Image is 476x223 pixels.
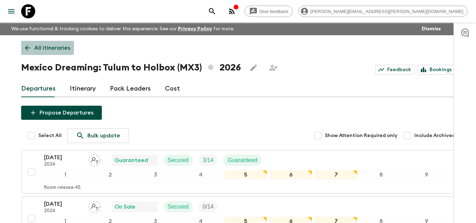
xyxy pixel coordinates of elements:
a: Feedback [375,65,415,75]
div: 2 [89,170,131,179]
span: Include Archived [414,132,455,139]
p: On Sale [115,203,135,211]
button: search adventures [205,4,219,18]
p: Guaranteed [228,156,258,165]
button: menu [4,4,18,18]
div: Trip Fill [198,201,218,212]
button: Dismiss [420,24,443,34]
p: All itineraries [34,44,70,52]
a: Give feedback [245,6,293,17]
div: 8 [360,170,402,179]
button: Edit this itinerary [247,61,261,75]
p: We use functional & tracking cookies to deliver this experience. See our for more. [8,23,237,35]
div: Secured [163,155,193,166]
p: Bulk update [87,131,120,140]
a: Itinerary [70,80,96,97]
p: [DATE] [44,153,83,162]
a: Pack Leaders [110,80,151,97]
span: Give feedback [255,9,292,14]
a: Bookings [418,65,455,75]
p: [DATE] [44,200,83,208]
span: Show Attention Required only [325,132,397,139]
div: 3 [134,170,177,179]
div: 4 [179,170,222,179]
p: 3 / 14 [203,156,214,165]
h1: Mexico Dreaming: Tulum to Holbox (MX3) 2026 [21,61,241,75]
a: Bulk update [67,128,129,143]
p: 0 / 14 [203,203,214,211]
p: Secured [168,203,189,211]
div: Secured [163,201,193,212]
button: Propose Departures [21,106,102,120]
p: Guaranteed [115,156,148,165]
p: Secured [168,156,189,165]
a: All itineraries [21,41,74,55]
div: 7 [315,170,357,179]
span: [PERSON_NAME][EMAIL_ADDRESS][PERSON_NAME][DOMAIN_NAME] [307,9,467,14]
div: 1 [44,170,86,179]
div: 9 [405,170,447,179]
div: 6 [270,170,312,179]
div: [PERSON_NAME][EMAIL_ADDRESS][PERSON_NAME][DOMAIN_NAME] [298,6,468,17]
a: Departures [21,80,56,97]
div: Trip Fill [198,155,218,166]
a: Privacy Policy [178,26,212,31]
p: 2026 [44,162,83,167]
button: [DATE]2026Assign pack leaderGuaranteedSecuredTrip FillGuaranteed123456789Room release:45 [21,150,455,194]
span: Select All [38,132,62,139]
p: 2026 [44,208,83,214]
div: 5 [224,170,267,179]
a: Cost [165,80,180,97]
span: Assign pack leader [88,156,100,162]
span: Share this itinerary [266,61,280,75]
p: Room release: 45 [44,185,81,191]
span: Assign pack leader [88,203,100,209]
